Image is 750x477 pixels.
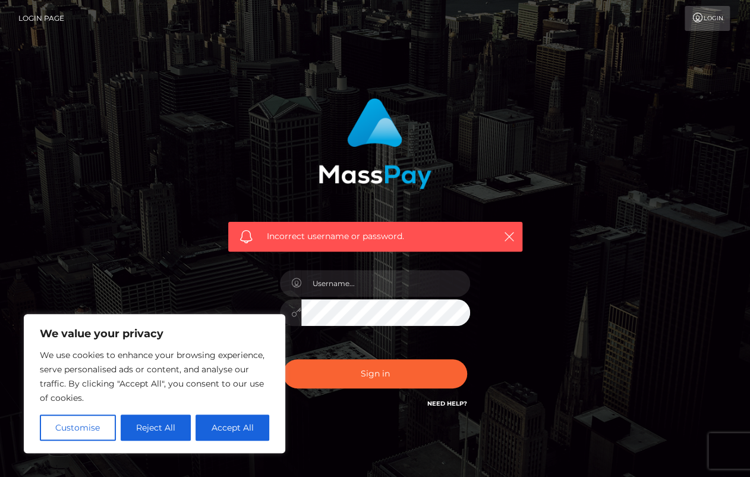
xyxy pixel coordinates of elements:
span: Incorrect username or password. [267,230,484,243]
p: We value your privacy [40,327,269,341]
button: Reject All [121,415,191,441]
button: Customise [40,415,116,441]
img: MassPay Login [319,98,431,189]
a: Need Help? [427,400,467,407]
input: Username... [301,270,470,297]
p: We use cookies to enhance your browsing experience, serve personalised ads or content, and analys... [40,348,269,405]
button: Sign in [283,359,467,388]
a: Login Page [18,6,64,31]
div: We value your privacy [24,314,285,453]
button: Accept All [196,415,269,441]
a: Login [685,6,730,31]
